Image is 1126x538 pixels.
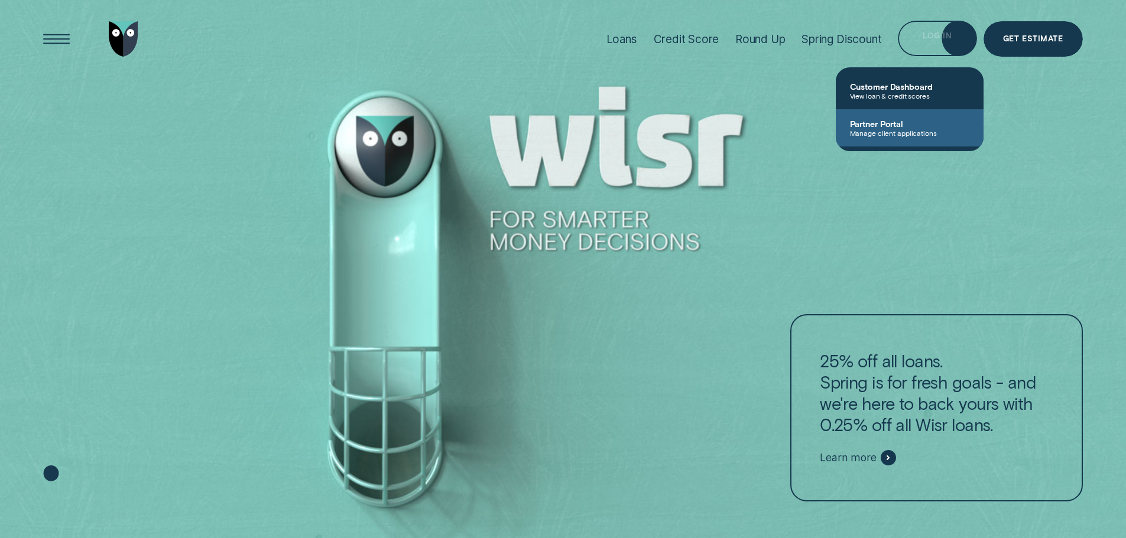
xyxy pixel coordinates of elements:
a: Partner PortalManage client applications [836,109,984,146]
div: Round Up [735,32,786,46]
span: Learn more [820,451,876,464]
span: Partner Portal [850,119,969,129]
div: Spring Discount [801,32,881,46]
img: Wisr [109,21,138,57]
div: Loans [606,32,637,46]
span: View loan & credit scores [850,92,969,100]
button: Open Menu [39,21,74,57]
button: Log in [898,21,976,56]
div: Log in [923,32,952,40]
span: Manage client applications [850,129,969,137]
p: 25% off all loans. Spring is for fresh goals - and we're here to back yours with 0.25% off all Wi... [820,350,1053,435]
a: 25% off all loans.Spring is for fresh goals - and we're here to back yours with 0.25% off all Wis... [790,314,1082,502]
a: Customer DashboardView loan & credit scores [836,72,984,109]
span: Customer Dashboard [850,81,969,92]
div: Credit Score [654,32,719,46]
a: Get Estimate [984,21,1083,57]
